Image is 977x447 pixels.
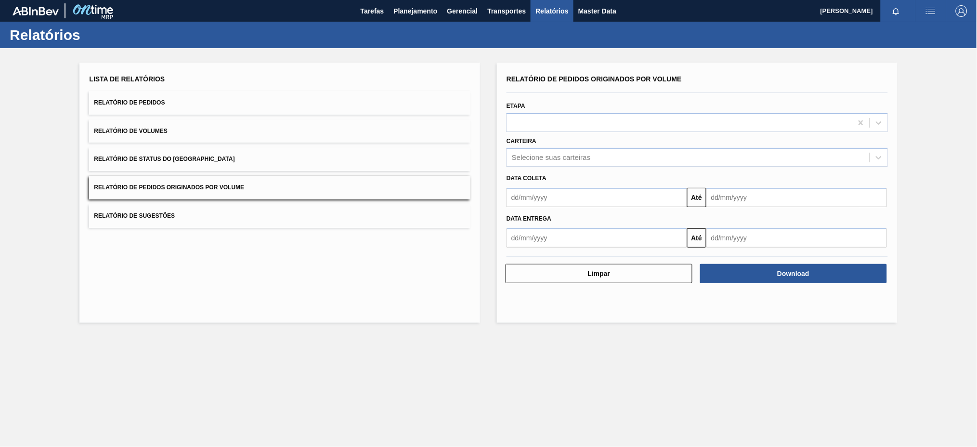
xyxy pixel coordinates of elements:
span: Planejamento [393,5,437,17]
img: Logout [956,5,967,17]
span: Tarefas [361,5,384,17]
button: Até [687,188,706,207]
span: Data entrega [507,215,551,222]
span: Transportes [487,5,526,17]
span: Relatório de Pedidos Originados por Volume [507,75,682,83]
span: Relatório de Volumes [94,128,167,134]
button: Relatório de Sugestões [89,204,470,228]
input: dd/mm/yyyy [706,228,887,248]
span: Relatório de Pedidos Originados por Volume [94,184,244,191]
button: Limpar [506,264,692,283]
span: Relatório de Status do [GEOGRAPHIC_DATA] [94,156,234,162]
span: Relatório de Pedidos [94,99,165,106]
button: Relatório de Pedidos Originados por Volume [89,176,470,199]
button: Até [687,228,706,248]
span: Relatório de Sugestões [94,212,175,219]
span: Gerencial [447,5,478,17]
button: Relatório de Status do [GEOGRAPHIC_DATA] [89,147,470,171]
span: Data coleta [507,175,547,182]
img: TNhmsLtSVTkK8tSr43FrP2fwEKptu5GPRR3wAAAABJRU5ErkJggg== [13,7,59,15]
button: Relatório de Volumes [89,119,470,143]
span: Master Data [578,5,616,17]
input: dd/mm/yyyy [507,228,687,248]
button: Notificações [881,4,912,18]
span: Lista de Relatórios [89,75,165,83]
img: userActions [925,5,937,17]
button: Relatório de Pedidos [89,91,470,115]
button: Download [700,264,887,283]
div: Selecione suas carteiras [512,154,590,162]
label: Etapa [507,103,525,109]
span: Relatórios [535,5,568,17]
input: dd/mm/yyyy [507,188,687,207]
h1: Relatórios [10,29,181,40]
input: dd/mm/yyyy [706,188,887,207]
label: Carteira [507,138,536,145]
